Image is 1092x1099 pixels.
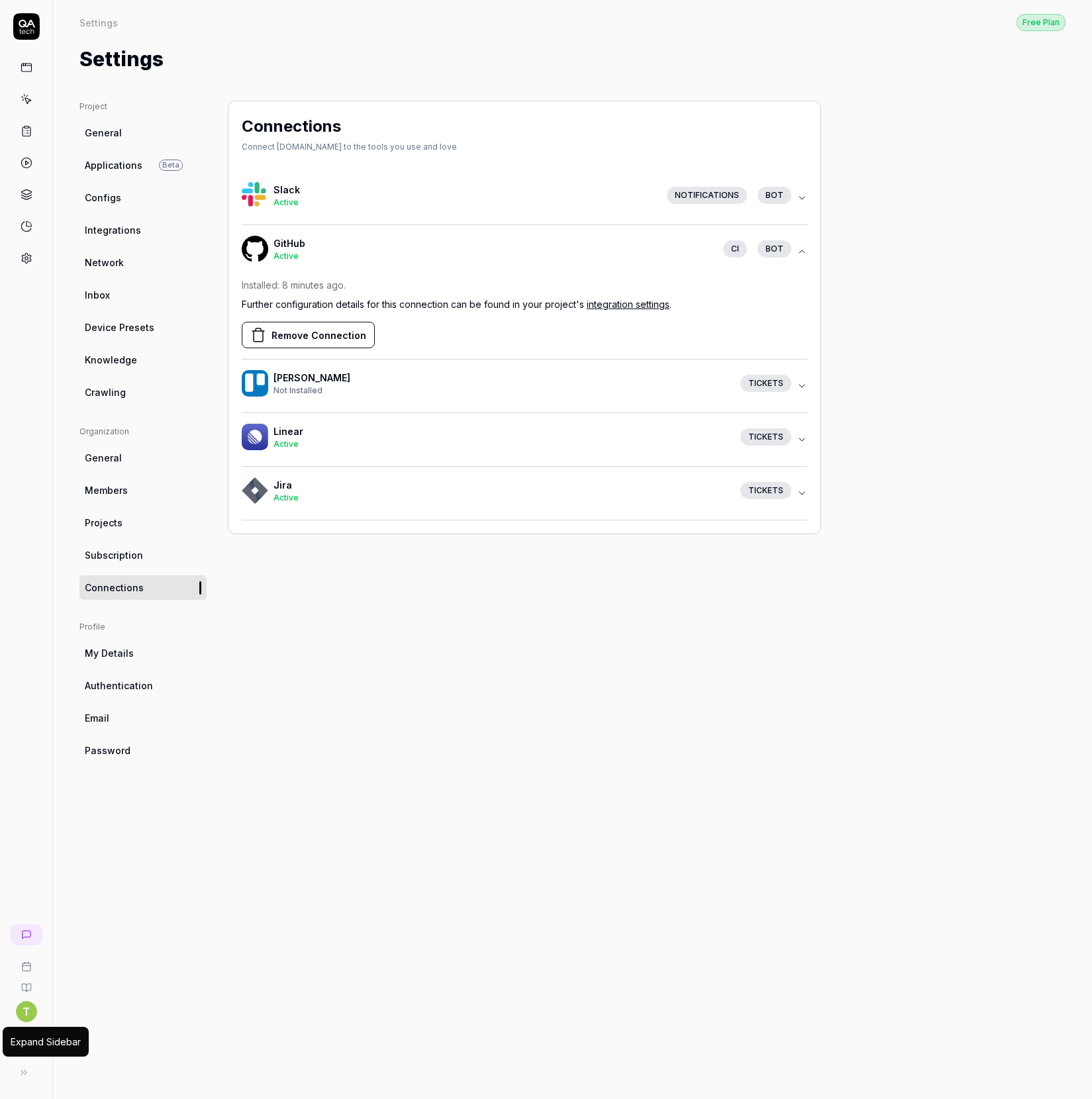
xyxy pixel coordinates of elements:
a: Inbox [79,283,207,307]
div: bot [758,187,791,204]
span: Members [85,483,128,497]
a: General [79,120,207,145]
h4: Slack [273,183,656,197]
div: Notifications [667,187,747,204]
span: Configs [85,191,121,205]
button: HackofficeJiraActiveTickets [242,467,807,520]
img: Hackoffice [242,236,268,262]
div: Free Plan [1017,14,1066,31]
span: Active [273,493,299,502]
h4: [PERSON_NAME] [273,371,730,385]
span: Network [85,256,124,269]
button: QA Tech Logo [5,1022,47,1059]
button: HackofficeSlackActiveNotificationsbot [242,171,807,224]
a: Authentication [79,673,207,698]
a: Crawling [79,380,207,405]
button: Hackoffice[PERSON_NAME]Not InstalledTickets [242,359,807,412]
span: Knowledge [85,353,137,367]
div: Profile [79,621,207,633]
a: Network [79,250,207,275]
a: Device Presets [79,315,207,340]
div: Tickets [740,375,791,392]
img: Hackoffice [242,182,268,209]
h1: Settings [79,44,164,74]
h2: Connections [242,115,341,138]
span: Device Presets [85,320,154,334]
span: My Details [85,646,134,660]
span: Active [273,197,299,207]
span: Crawling [85,385,126,399]
a: Password [79,738,207,763]
p: Installed: . [242,278,807,292]
div: Organization [79,426,207,438]
a: Projects [79,510,207,535]
div: HackofficeGitHubActiveCIbot [242,278,807,359]
a: Knowledge [79,348,207,372]
button: Remove Connection [242,322,375,348]
p: Further configuration details for this connection can be found in your project's [242,297,807,311]
a: Connections [79,575,207,600]
h4: Linear [273,424,730,438]
a: Free Plan [1017,13,1066,31]
button: HackofficeGitHubActiveCIbot [242,225,807,278]
span: Active [273,439,299,449]
div: bot [758,240,791,258]
span: Active [273,251,299,261]
div: Tickets [740,482,791,499]
h4: GitHub [273,236,713,250]
span: General [85,451,122,465]
span: Projects [85,516,123,530]
a: Documentation [5,972,47,993]
span: Password [85,743,130,757]
span: Email [85,711,109,725]
a: ApplicationsBeta [79,153,207,177]
span: Applications [85,158,142,172]
div: Settings [79,16,118,29]
img: Hackoffice [242,370,268,397]
a: Members [79,478,207,502]
span: Subscription [85,548,143,562]
span: Integrations [85,223,141,237]
img: Hackoffice [242,424,268,450]
a: Email [79,706,207,730]
span: Beta [159,160,183,171]
a: General [79,446,207,470]
span: Authentication [85,679,153,693]
h4: Jira [273,478,730,492]
span: General [85,126,122,140]
div: Project [79,101,207,113]
span: . [670,299,671,310]
div: Connect [DOMAIN_NAME] to the tools you use and love [242,141,457,153]
span: Connections [85,581,144,595]
button: HackofficeLinearActiveTickets [242,413,807,466]
a: My Details [79,641,207,665]
img: Hackoffice [242,477,268,504]
a: Integrations [79,218,207,242]
div: Expand Sidebar [11,1035,81,1049]
div: CI [723,240,747,258]
a: Subscription [79,543,207,567]
time: 8 minutes ago [282,279,344,291]
a: Configs [79,185,207,210]
span: Not Installed [273,385,323,395]
span: Inbox [85,288,110,302]
a: Book a call with us [5,951,47,972]
a: New conversation [11,924,42,945]
div: Tickets [740,428,791,446]
button: T [16,1001,37,1022]
a: integration settings [587,299,670,310]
